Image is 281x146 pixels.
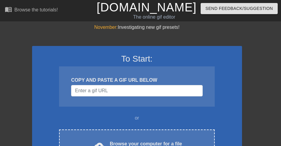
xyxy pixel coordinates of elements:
span: Send Feedback/Suggestion [205,5,273,12]
div: or [48,114,226,122]
a: [DOMAIN_NAME] [97,1,196,14]
div: Investigating new gif presets! [32,24,242,31]
input: Username [71,85,202,96]
div: COPY AND PASTE A GIF URL BELOW [71,77,202,84]
h3: To Start: [40,54,234,64]
a: Browse the tutorials! [5,6,58,15]
span: menu_book [5,6,12,13]
div: The online gif editor [97,14,211,21]
span: November: [94,25,118,30]
button: Send Feedback/Suggestion [201,3,278,14]
div: Browse the tutorials! [14,7,58,12]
